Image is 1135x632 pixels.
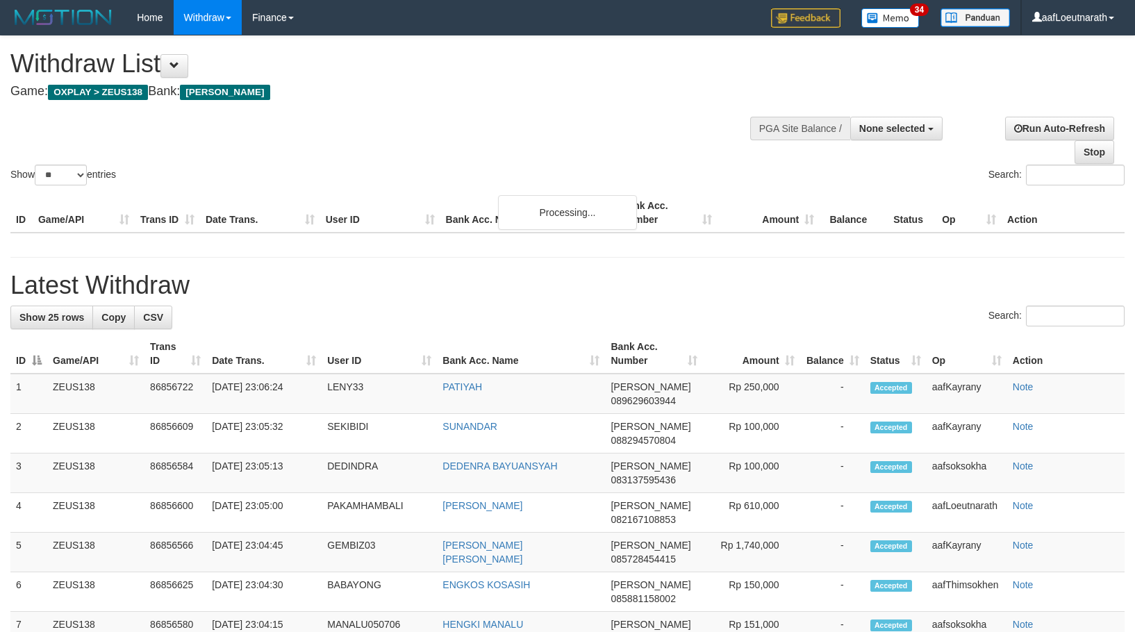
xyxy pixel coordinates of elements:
[10,334,47,374] th: ID: activate to sort column descending
[47,334,144,374] th: Game/API: activate to sort column ascending
[800,374,865,414] td: -
[611,460,690,472] span: [PERSON_NAME]
[1013,460,1034,472] a: Note
[800,572,865,612] td: -
[611,514,675,525] span: Copy 082167108853 to clipboard
[322,334,437,374] th: User ID: activate to sort column ascending
[442,381,482,392] a: PATIYAH
[870,461,912,473] span: Accepted
[144,572,206,612] td: 86856625
[927,414,1007,454] td: aafKayrany
[47,533,144,572] td: ZEUS138
[180,85,270,100] span: [PERSON_NAME]
[615,193,718,233] th: Bank Acc. Number
[10,193,33,233] th: ID
[442,619,523,630] a: HENGKI MANALU
[206,533,322,572] td: [DATE] 23:04:45
[888,193,936,233] th: Status
[10,7,116,28] img: MOTION_logo.png
[440,193,616,233] th: Bank Acc. Name
[144,374,206,414] td: 86856722
[800,414,865,454] td: -
[936,193,1002,233] th: Op
[47,374,144,414] td: ZEUS138
[322,493,437,533] td: PAKAMHAMBALI
[611,421,690,432] span: [PERSON_NAME]
[33,193,135,233] th: Game/API
[703,572,800,612] td: Rp 150,000
[611,474,675,485] span: Copy 083137595436 to clipboard
[800,533,865,572] td: -
[10,306,93,329] a: Show 25 rows
[941,8,1010,27] img: panduan.png
[200,193,320,233] th: Date Trans.
[870,422,912,433] span: Accepted
[1013,579,1034,590] a: Note
[800,454,865,493] td: -
[611,435,675,446] span: Copy 088294570804 to clipboard
[800,493,865,533] td: -
[135,193,200,233] th: Trans ID
[1026,165,1125,185] input: Search:
[859,123,925,134] span: None selected
[611,554,675,565] span: Copy 085728454415 to clipboard
[850,117,943,140] button: None selected
[143,312,163,323] span: CSV
[988,306,1125,326] label: Search:
[10,50,743,78] h1: Withdraw List
[870,619,912,631] span: Accepted
[703,374,800,414] td: Rp 250,000
[442,579,530,590] a: ENGKOS KOSASIH
[19,312,84,323] span: Show 25 rows
[910,3,929,16] span: 34
[927,493,1007,533] td: aafLoeutnarath
[206,493,322,533] td: [DATE] 23:05:00
[206,414,322,454] td: [DATE] 23:05:32
[322,533,437,572] td: GEMBIZ03
[437,334,605,374] th: Bank Acc. Name: activate to sort column ascending
[47,493,144,533] td: ZEUS138
[703,414,800,454] td: Rp 100,000
[1075,140,1114,164] a: Stop
[322,374,437,414] td: LENY33
[144,414,206,454] td: 86856609
[611,579,690,590] span: [PERSON_NAME]
[498,195,637,230] div: Processing...
[927,572,1007,612] td: aafThimsokhen
[870,382,912,394] span: Accepted
[442,540,522,565] a: [PERSON_NAME] [PERSON_NAME]
[820,193,888,233] th: Balance
[800,334,865,374] th: Balance: activate to sort column ascending
[134,306,172,329] a: CSV
[442,460,557,472] a: DEDENRA BAYUANSYAH
[611,593,675,604] span: Copy 085881158002 to clipboard
[703,533,800,572] td: Rp 1,740,000
[144,334,206,374] th: Trans ID: activate to sort column ascending
[1007,334,1125,374] th: Action
[718,193,820,233] th: Amount
[605,334,702,374] th: Bank Acc. Number: activate to sort column ascending
[47,572,144,612] td: ZEUS138
[206,454,322,493] td: [DATE] 23:05:13
[10,165,116,185] label: Show entries
[703,334,800,374] th: Amount: activate to sort column ascending
[927,374,1007,414] td: aafKayrany
[1013,381,1034,392] a: Note
[47,454,144,493] td: ZEUS138
[1013,500,1034,511] a: Note
[611,381,690,392] span: [PERSON_NAME]
[442,500,522,511] a: [PERSON_NAME]
[206,334,322,374] th: Date Trans.: activate to sort column ascending
[10,454,47,493] td: 3
[1013,540,1034,551] a: Note
[870,580,912,592] span: Accepted
[144,454,206,493] td: 86856584
[1026,306,1125,326] input: Search:
[10,572,47,612] td: 6
[611,395,675,406] span: Copy 089629603944 to clipboard
[703,454,800,493] td: Rp 100,000
[611,540,690,551] span: [PERSON_NAME]
[144,533,206,572] td: 86856566
[927,454,1007,493] td: aafsoksokha
[927,533,1007,572] td: aafKayrany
